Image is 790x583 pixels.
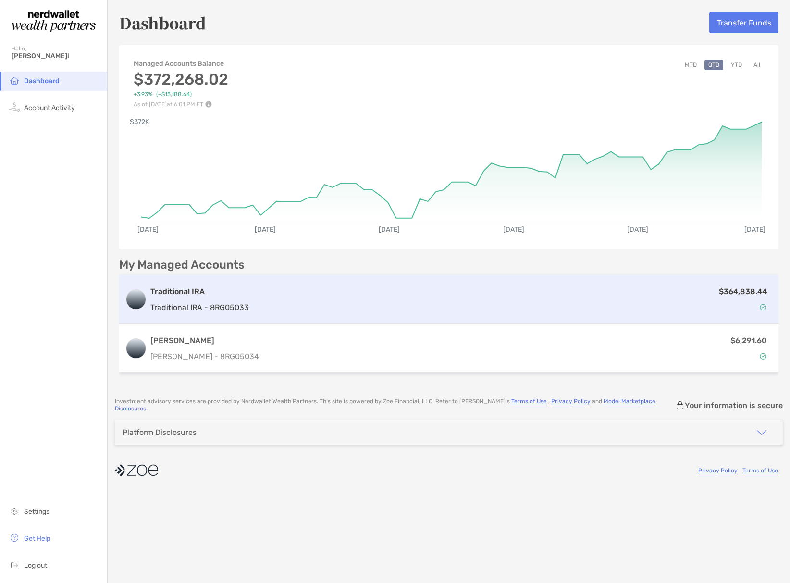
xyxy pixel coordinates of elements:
p: Traditional IRA - 8RG05033 [150,301,249,313]
img: household icon [9,74,20,86]
img: logo account [126,290,146,309]
p: [PERSON_NAME] - 8RG05034 [150,350,259,362]
text: [DATE] [379,225,400,234]
img: Account Status icon [760,353,766,360]
img: icon arrow [756,427,767,438]
span: [PERSON_NAME]! [12,52,101,60]
a: Terms of Use [742,467,778,474]
p: $6,291.60 [730,335,767,347]
text: [DATE] [503,225,524,234]
span: Get Help [24,534,50,543]
text: [DATE] [744,225,765,234]
text: $372K [130,118,149,126]
p: My Managed Accounts [119,259,245,271]
h5: Dashboard [119,12,206,34]
button: All [750,60,764,70]
img: get-help icon [9,532,20,544]
p: Investment advisory services are provided by Nerdwallet Wealth Partners . This site is powered by... [115,398,675,412]
span: Dashboard [24,77,60,85]
p: Your information is secure [685,401,783,410]
text: [DATE] [137,225,159,234]
h3: Traditional IRA [150,286,249,298]
text: [DATE] [255,225,276,234]
div: Platform Disclosures [123,428,197,437]
img: Performance Info [205,101,212,108]
button: MTD [681,60,701,70]
button: QTD [704,60,723,70]
h3: $372,268.02 [134,70,228,88]
img: logo account [126,339,146,358]
a: Terms of Use [511,398,547,405]
span: +3.93% [134,91,152,98]
h4: Managed Accounts Balance [134,60,228,68]
h3: [PERSON_NAME] [150,335,259,347]
img: company logo [115,459,158,481]
img: settings icon [9,505,20,517]
span: ( +$15,188.64 ) [156,91,192,98]
a: Privacy Policy [551,398,591,405]
img: Zoe Logo [12,4,96,38]
a: Model Marketplace Disclosures [115,398,655,412]
button: Transfer Funds [709,12,778,33]
button: YTD [727,60,746,70]
text: [DATE] [627,225,648,234]
span: Settings [24,508,49,516]
img: logout icon [9,559,20,571]
p: As of [DATE] at 6:01 PM ET [134,101,228,108]
a: Privacy Policy [698,467,738,474]
span: Account Activity [24,104,75,112]
img: Account Status icon [760,304,766,310]
img: activity icon [9,101,20,113]
p: $364,838.44 [719,285,767,298]
span: Log out [24,561,47,570]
